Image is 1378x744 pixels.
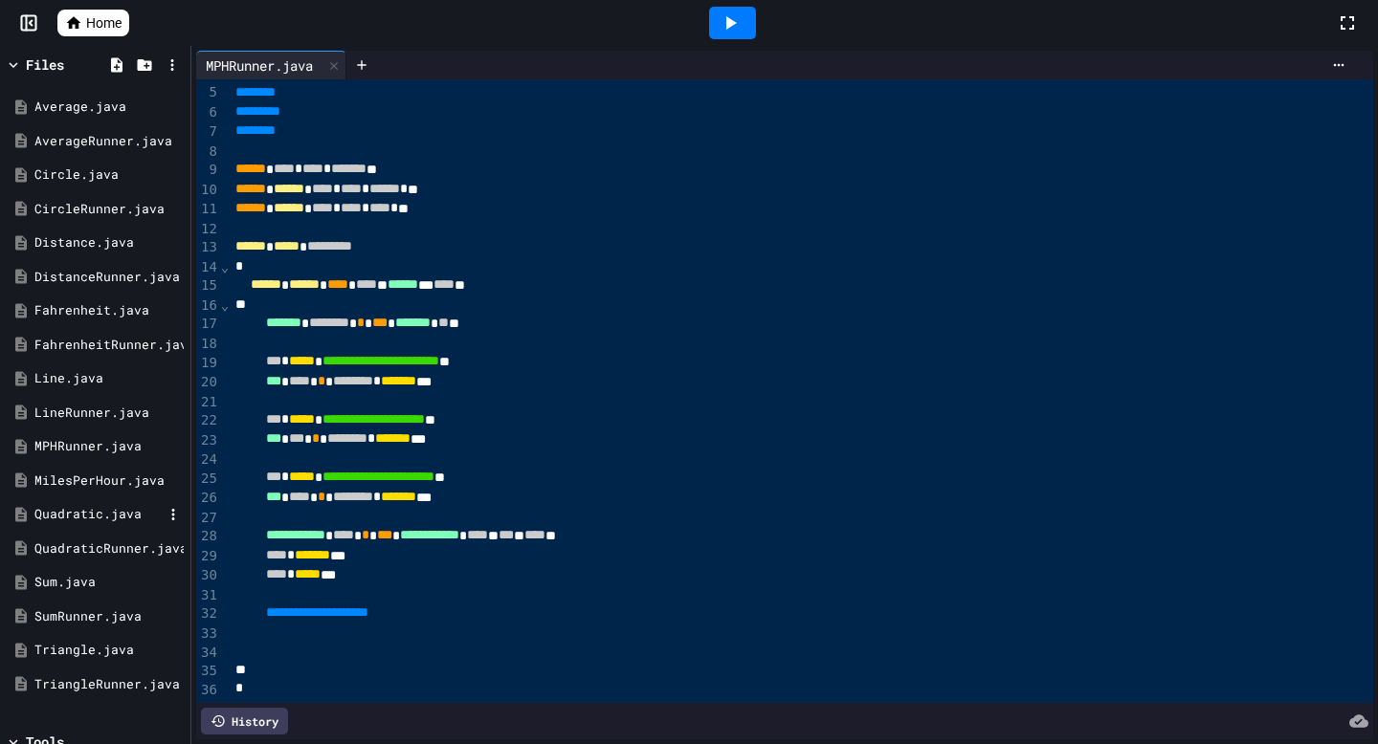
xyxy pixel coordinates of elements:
span: Fold line [220,259,230,274]
div: 16 [196,296,220,316]
div: 35 [196,662,220,681]
div: 14 [196,258,220,277]
div: 29 [196,547,220,567]
div: 7 [196,122,220,142]
div: 6 [196,103,220,123]
div: TriangleRunner.java [34,675,184,694]
div: LineRunner.java [34,404,184,423]
div: 21 [196,393,220,412]
div: 28 [196,527,220,547]
div: Fahrenheit.java [34,301,184,320]
div: 18 [196,335,220,354]
div: Sum.java [34,573,184,592]
div: 12 [196,220,220,239]
div: 31 [196,586,220,605]
div: 32 [196,604,220,624]
div: Triangle.java [34,641,184,660]
div: 5 [196,83,220,103]
div: MilesPerHour.java [34,471,184,491]
div: 22 [196,411,220,431]
div: 9 [196,161,220,181]
div: DistanceRunner.java [34,268,184,287]
div: Average.java [34,98,184,117]
div: 34 [196,644,220,663]
div: 36 [196,681,220,700]
div: QuadraticRunner.java [34,539,184,558]
div: 24 [196,450,220,470]
div: 19 [196,354,220,374]
div: Quadratic.java [34,505,163,524]
div: Files [26,55,64,75]
div: 26 [196,489,220,509]
div: 13 [196,238,220,258]
div: Circle.java [34,165,184,185]
a: Home [57,10,129,36]
div: 20 [196,373,220,393]
div: MPHRunner.java [196,51,346,79]
div: CircleRunner.java [34,200,184,219]
div: 23 [196,431,220,451]
div: Line.java [34,369,184,388]
div: AverageRunner.java [34,132,184,151]
div: 17 [196,315,220,335]
div: 30 [196,566,220,586]
div: MPHRunner.java [196,55,322,76]
div: SumRunner.java [34,607,184,626]
div: History [201,708,288,734]
div: 27 [196,509,220,528]
div: 11 [196,200,220,220]
span: Home [86,13,122,33]
div: 8 [196,142,220,162]
div: 25 [196,470,220,490]
div: 10 [196,181,220,201]
div: FahrenheitRunner.java [34,336,184,355]
div: 15 [196,276,220,296]
span: Fold line [220,297,230,313]
div: 33 [196,624,220,644]
div: Distance.java [34,233,184,252]
div: MPHRunner.java [34,437,184,456]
